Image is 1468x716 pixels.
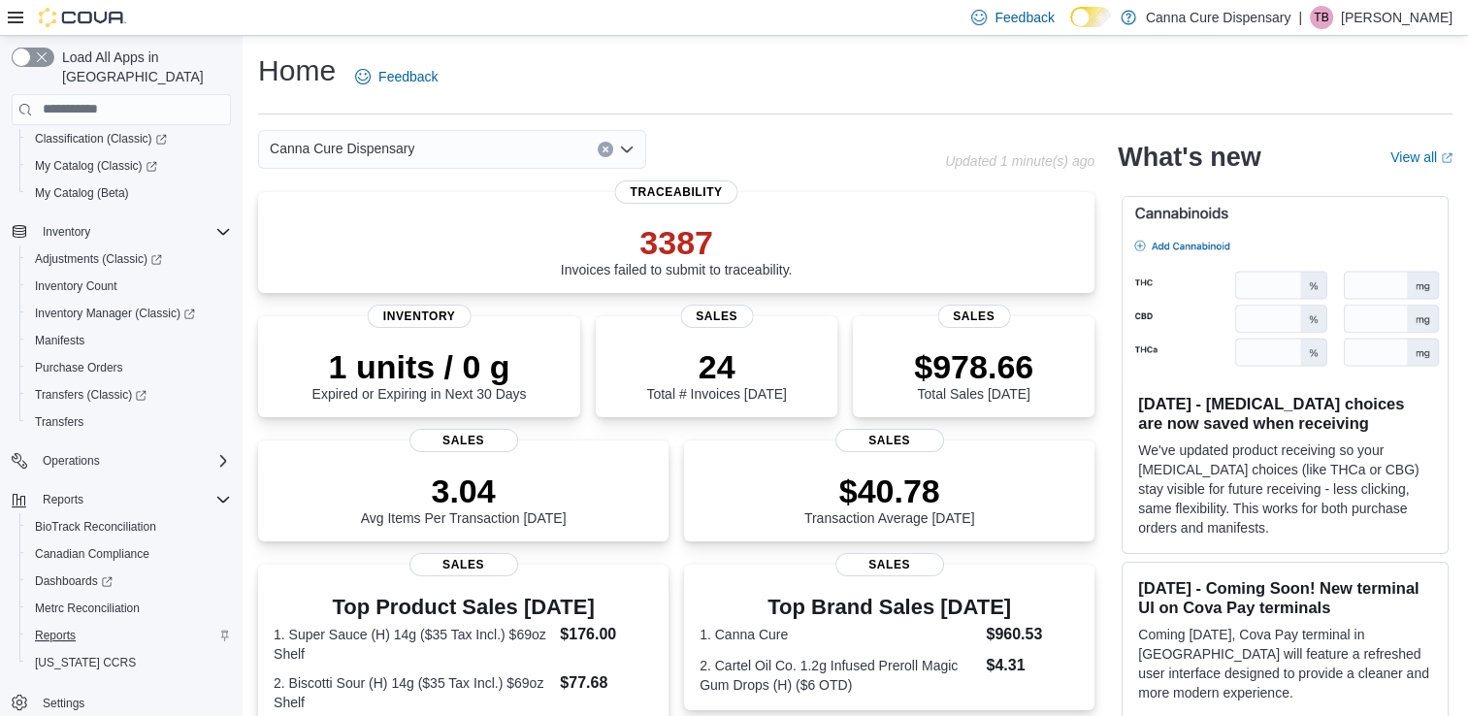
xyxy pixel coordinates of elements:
span: Inventory [35,220,231,244]
a: Classification (Classic) [27,127,175,150]
a: Dashboards [27,570,120,593]
span: Transfers [35,414,83,430]
span: Inventory [43,224,90,240]
a: Classification (Classic) [19,125,239,152]
span: Dashboards [27,570,231,593]
div: Expired or Expiring in Next 30 Days [312,347,527,402]
h2: What's new [1118,142,1260,173]
svg: External link [1441,152,1452,164]
p: $40.78 [804,472,975,510]
a: Transfers (Classic) [27,383,154,407]
p: Canna Cure Dispensary [1146,6,1290,29]
dt: 2. Biscotti Sour (H) 14g ($35 Tax Incl.) $69oz Shelf [274,673,552,712]
div: Terrell Brown [1310,6,1333,29]
div: Transaction Average [DATE] [804,472,975,526]
button: Metrc Reconciliation [19,595,239,622]
span: Reports [35,488,231,511]
button: Reports [19,622,239,649]
span: Sales [835,429,944,452]
span: Inventory [368,305,472,328]
h3: Top Brand Sales [DATE] [700,596,1079,619]
span: Dark Mode [1070,27,1071,28]
span: Inventory Manager (Classic) [35,306,195,321]
span: Sales [835,553,944,576]
p: [PERSON_NAME] [1341,6,1452,29]
div: Avg Items Per Transaction [DATE] [361,472,567,526]
span: Classification (Classic) [27,127,231,150]
h3: [DATE] - Coming Soon! New terminal UI on Cova Pay terminals [1138,578,1432,617]
span: Inventory Count [27,275,231,298]
span: Operations [43,453,100,469]
div: Invoices failed to submit to traceability. [561,223,793,277]
dt: 1. Canna Cure [700,625,978,644]
a: Metrc Reconciliation [27,597,147,620]
span: Inventory Count [35,278,117,294]
button: Reports [4,486,239,513]
span: BioTrack Reconciliation [35,519,156,535]
a: Adjustments (Classic) [19,245,239,273]
div: Total # Invoices [DATE] [646,347,786,402]
span: BioTrack Reconciliation [27,515,231,538]
a: Transfers [27,410,91,434]
span: Settings [35,690,231,714]
button: Inventory [35,220,98,244]
a: Purchase Orders [27,356,131,379]
span: Canna Cure Dispensary [270,137,414,160]
button: Operations [35,449,108,472]
p: Coming [DATE], Cova Pay terminal in [GEOGRAPHIC_DATA] will feature a refreshed user interface des... [1138,625,1432,702]
span: My Catalog (Beta) [27,181,231,205]
span: Metrc Reconciliation [27,597,231,620]
dd: $4.31 [986,654,1079,677]
button: [US_STATE] CCRS [19,649,239,676]
button: BioTrack Reconciliation [19,513,239,540]
span: Reports [35,628,76,643]
a: Reports [27,624,83,647]
span: Adjustments (Classic) [27,247,231,271]
button: Open list of options [619,142,635,157]
span: Feedback [378,67,438,86]
p: 3.04 [361,472,567,510]
button: Inventory Count [19,273,239,300]
a: View allExternal link [1390,149,1452,165]
span: Transfers (Classic) [27,383,231,407]
span: Classification (Classic) [35,131,167,146]
a: Settings [35,692,92,715]
dt: 2. Cartel Oil Co. 1.2g Infused Preroll Magic Gum Drops (H) ($6 OTD) [700,656,978,695]
span: Inventory Manager (Classic) [27,302,231,325]
button: Reports [35,488,91,511]
p: 3387 [561,223,793,262]
a: Feedback [347,57,445,96]
div: Total Sales [DATE] [914,347,1033,402]
a: My Catalog (Classic) [19,152,239,179]
a: Transfers (Classic) [19,381,239,408]
span: Reports [27,624,231,647]
span: My Catalog (Beta) [35,185,129,201]
a: Inventory Manager (Classic) [27,302,203,325]
span: Metrc Reconciliation [35,601,140,616]
input: Dark Mode [1070,7,1111,27]
span: Sales [937,305,1010,328]
span: Sales [409,553,518,576]
a: [US_STATE] CCRS [27,651,144,674]
p: We've updated product receiving so your [MEDICAL_DATA] choices (like THCa or CBG) stay visible fo... [1138,440,1432,537]
span: Sales [409,429,518,452]
dd: $77.68 [560,671,653,695]
a: My Catalog (Classic) [27,154,165,178]
span: My Catalog (Classic) [27,154,231,178]
button: My Catalog (Beta) [19,179,239,207]
span: TB [1314,6,1328,29]
span: Purchase Orders [27,356,231,379]
a: BioTrack Reconciliation [27,515,164,538]
button: Inventory [4,218,239,245]
dt: 1. Super Sauce (H) 14g ($35 Tax Incl.) $69oz Shelf [274,625,552,664]
p: $978.66 [914,347,1033,386]
a: Inventory Count [27,275,125,298]
span: Load All Apps in [GEOGRAPHIC_DATA] [54,48,231,86]
button: Operations [4,447,239,474]
p: 1 units / 0 g [312,347,527,386]
button: Settings [4,688,239,716]
p: 24 [646,347,786,386]
span: Dashboards [35,573,113,589]
button: Clear input [598,142,613,157]
a: My Catalog (Beta) [27,181,137,205]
